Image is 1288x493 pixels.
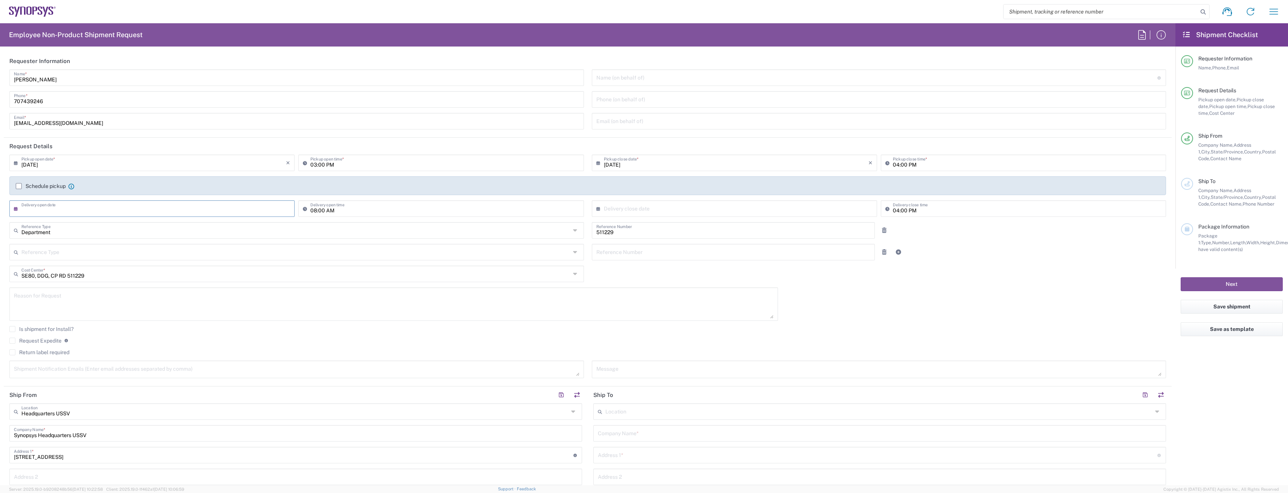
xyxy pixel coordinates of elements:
[286,157,290,169] i: ×
[1201,240,1212,245] span: Type,
[879,247,889,257] a: Remove Reference
[1209,110,1235,116] span: Cost Center
[9,57,70,65] h2: Requester Information
[1212,65,1227,71] span: Phone,
[1244,149,1262,155] span: Country,
[72,487,103,491] span: [DATE] 10:22:58
[1201,194,1211,200] span: City,
[1181,322,1283,336] button: Save as template
[1198,97,1237,102] span: Pickup open date,
[9,30,143,39] h2: Employee Non-Product Shipment Request
[1182,30,1258,39] h2: Shipment Checklist
[1211,149,1244,155] span: State/Province,
[9,338,62,344] label: Request Expedite
[1212,240,1230,245] span: Number,
[9,143,53,150] h2: Request Details
[1004,5,1198,19] input: Shipment, tracking or reference number
[1198,224,1249,230] span: Package Information
[154,487,184,491] span: [DATE] 10:06:59
[517,487,536,491] a: Feedback
[1198,233,1217,245] span: Package 1:
[1260,240,1276,245] span: Height,
[1198,133,1222,139] span: Ship From
[1163,486,1279,493] span: Copyright © [DATE]-[DATE] Agistix Inc., All Rights Reserved
[593,391,613,399] h2: Ship To
[893,247,904,257] a: Add Reference
[498,487,517,491] a: Support
[1210,201,1243,207] span: Contact Name,
[9,326,74,332] label: Is shipment for Install?
[1198,188,1234,193] span: Company Name,
[1227,65,1239,71] span: Email
[1243,201,1274,207] span: Phone Number
[1198,65,1212,71] span: Name,
[1198,87,1236,93] span: Request Details
[1230,240,1246,245] span: Length,
[1181,300,1283,314] button: Save shipment
[1211,194,1244,200] span: State/Province,
[16,183,66,189] label: Schedule pickup
[1246,240,1260,245] span: Width,
[1209,104,1247,109] span: Pickup open time,
[868,157,873,169] i: ×
[9,349,69,355] label: Return label required
[106,487,184,491] span: Client: 2025.19.0-1f462a1
[1210,156,1241,161] span: Contact Name
[1181,277,1283,291] button: Next
[1201,149,1211,155] span: City,
[1198,56,1252,62] span: Requester Information
[1198,178,1216,184] span: Ship To
[9,391,37,399] h2: Ship From
[879,225,889,236] a: Remove Reference
[1244,194,1262,200] span: Country,
[1198,142,1234,148] span: Company Name,
[9,487,103,491] span: Server: 2025.19.0-b9208248b56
